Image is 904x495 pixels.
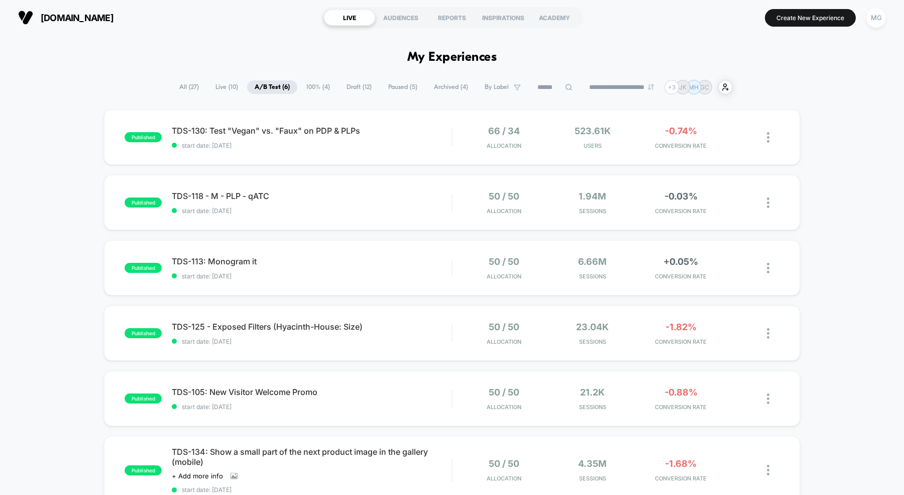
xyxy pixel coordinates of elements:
[665,322,697,332] span: -1.82%
[578,256,607,267] span: 6.66M
[578,458,607,469] span: 4.35M
[767,197,769,208] img: close
[639,338,723,345] span: CONVERSION RATE
[125,132,162,142] span: published
[381,80,425,94] span: Paused ( 5 )
[529,10,580,26] div: ACADEMY
[339,80,379,94] span: Draft ( 12 )
[767,132,769,143] img: close
[679,83,687,91] p: JK
[172,256,451,266] span: TDS-113: Monogram it
[489,191,519,202] span: 50 / 50
[172,338,451,345] span: start date: [DATE]
[767,328,769,339] img: close
[639,208,723,215] span: CONVERSION RATE
[551,404,634,411] span: Sessions
[863,8,889,28] button: MG
[426,10,478,26] div: REPORTS
[489,322,519,332] span: 50 / 50
[125,263,162,273] span: published
[172,403,451,411] span: start date: [DATE]
[172,126,451,136] span: TDS-130: Test "Vegan" vs. "Faux" on PDP & PLPs
[208,80,246,94] span: Live ( 10 )
[125,393,162,404] span: published
[639,142,723,149] span: CONVERSION RATE
[689,83,699,91] p: MH
[664,387,698,398] span: -0.88%
[487,338,521,345] span: Allocation
[299,80,337,94] span: 100% ( 4 )
[485,83,509,91] span: By Label
[172,472,223,480] span: + Add more info
[487,142,521,149] span: Allocation
[487,404,521,411] span: Allocation
[639,273,723,280] span: CONVERSION RATE
[700,83,709,91] p: GC
[172,191,451,201] span: TDS-118 - M - PLP - qATC
[172,322,451,332] span: TDS-125 - Exposed Filters (Hyacinth-House: Size)
[866,8,886,28] div: MG
[324,10,375,26] div: LIVE
[41,13,114,23] span: [DOMAIN_NAME]
[489,256,519,267] span: 50 / 50
[125,328,162,338] span: published
[648,84,654,90] img: end
[487,475,521,482] span: Allocation
[767,465,769,475] img: close
[125,197,162,208] span: published
[664,80,679,94] div: + 3
[639,475,723,482] span: CONVERSION RATE
[639,404,723,411] span: CONVERSION RATE
[172,80,206,94] span: All ( 27 )
[407,50,497,65] h1: My Experiences
[576,322,609,332] span: 23.04k
[551,338,634,345] span: Sessions
[580,387,605,398] span: 21.2k
[663,256,698,267] span: +0.05%
[172,272,451,280] span: start date: [DATE]
[172,486,451,493] span: start date: [DATE]
[15,10,117,26] button: [DOMAIN_NAME]
[767,393,769,404] img: close
[551,475,634,482] span: Sessions
[375,10,426,26] div: AUDIENCES
[426,80,476,94] span: Archived ( 4 )
[575,126,611,136] span: 523.61k
[172,387,451,397] span: TDS-105: New Visitor Welcome Promo
[665,126,697,136] span: -0.74%
[579,191,606,202] span: 1.94M
[487,208,521,215] span: Allocation
[551,273,634,280] span: Sessions
[247,80,297,94] span: A/B Test ( 6 )
[18,10,33,25] img: Visually logo
[172,447,451,467] span: TDS-134: Show a small part of the next product image in the gallery (mobile)
[551,142,634,149] span: Users
[664,191,698,202] span: -0.03%
[665,458,697,469] span: -1.68%
[172,207,451,215] span: start date: [DATE]
[551,208,634,215] span: Sessions
[489,387,519,398] span: 50 / 50
[125,465,162,475] span: published
[488,126,520,136] span: 66 / 34
[172,142,451,149] span: start date: [DATE]
[489,458,519,469] span: 50 / 50
[487,273,521,280] span: Allocation
[765,9,856,27] button: Create New Experience
[478,10,529,26] div: INSPIRATIONS
[767,263,769,273] img: close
